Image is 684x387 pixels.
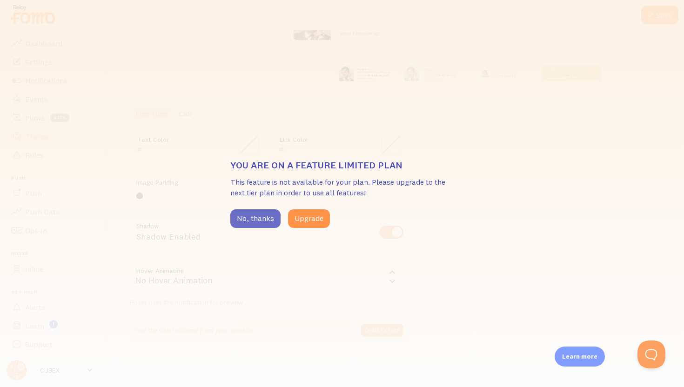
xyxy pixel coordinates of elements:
div: Learn more [555,347,605,367]
iframe: Help Scout Beacon - Open [637,340,665,368]
p: Learn more [562,352,597,361]
p: This feature is not available for your plan. Please upgrade to the next tier plan in order to use... [230,177,454,198]
button: Upgrade [288,209,330,228]
h3: You are on a feature limited plan [230,159,454,171]
button: No, thanks [230,209,281,228]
